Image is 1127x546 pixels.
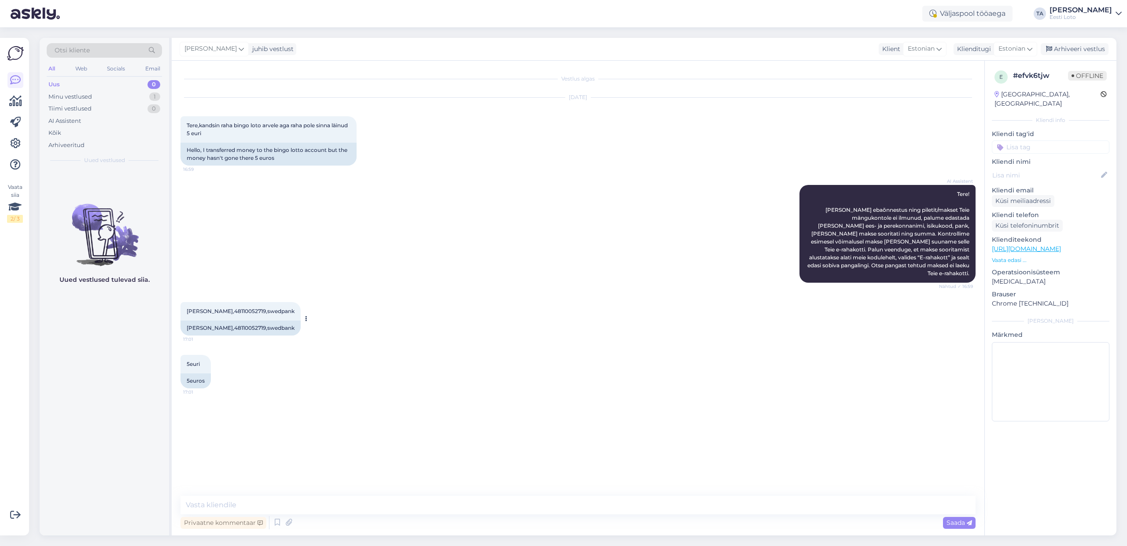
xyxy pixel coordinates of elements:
div: Küsi telefoninumbrit [992,220,1063,232]
a: [PERSON_NAME]Eesti Loto [1050,7,1122,21]
span: Estonian [908,44,935,54]
div: Minu vestlused [48,92,92,101]
p: Uued vestlused tulevad siia. [59,275,150,284]
p: Märkmed [992,330,1109,339]
p: Kliendi email [992,186,1109,195]
div: Email [144,63,162,74]
span: [PERSON_NAME],48110052719,swedpank [187,308,295,314]
div: [PERSON_NAME] [1050,7,1112,14]
div: 1 [149,92,160,101]
div: Arhiveeri vestlus [1041,43,1109,55]
p: Brauser [992,290,1109,299]
div: Vestlus algas [180,75,976,83]
div: Väljaspool tööaega [922,6,1013,22]
div: 0 [147,80,160,89]
div: [DATE] [180,93,976,101]
div: Kõik [48,129,61,137]
div: Hello, I transferred money to the bingo lotto account but the money hasn't gone there 5 euros [180,143,357,166]
div: Arhiveeritud [48,141,85,150]
span: Tere,kandsin raha bingo loto arvele aga raha pole sinna läinud 5 euri [187,122,349,136]
span: AI Assistent [940,178,973,184]
span: Tere! [PERSON_NAME] ebaõnnestus ning piletit/makset Teie mängukontole ei ilmunud, palume edastada... [807,191,971,277]
span: 16:59 [183,166,216,173]
p: Klienditeekond [992,235,1109,244]
p: Vaata edasi ... [992,256,1109,264]
div: Privaatne kommentaar [180,517,266,529]
div: AI Assistent [48,117,81,125]
div: juhib vestlust [249,44,294,54]
p: Chrome [TECHNICAL_ID] [992,299,1109,308]
img: No chats [40,188,169,267]
span: Offline [1068,71,1107,81]
div: [GEOGRAPHIC_DATA], [GEOGRAPHIC_DATA] [994,90,1101,108]
div: TA [1034,7,1046,20]
div: 5euros [180,373,211,388]
input: Lisa tag [992,140,1109,154]
span: 17:01 [183,389,216,395]
img: Askly Logo [7,45,24,62]
div: Tiimi vestlused [48,104,92,113]
div: [PERSON_NAME] [992,317,1109,325]
div: Socials [105,63,127,74]
p: Kliendi telefon [992,210,1109,220]
div: All [47,63,57,74]
span: [PERSON_NAME] [184,44,237,54]
span: Otsi kliente [55,46,90,55]
span: Saada [947,519,972,527]
span: Estonian [998,44,1025,54]
div: Eesti Loto [1050,14,1112,21]
div: Klienditugi [954,44,991,54]
p: [MEDICAL_DATA] [992,277,1109,286]
span: 5euri [187,361,200,367]
div: 0 [147,104,160,113]
p: Operatsioonisüsteem [992,268,1109,277]
input: Lisa nimi [992,170,1099,180]
p: Kliendi nimi [992,157,1109,166]
div: # efvk6tjw [1013,70,1068,81]
div: Vaata siia [7,183,23,223]
div: Klient [879,44,900,54]
p: Kliendi tag'id [992,129,1109,139]
span: 17:01 [183,336,216,343]
span: Uued vestlused [84,156,125,164]
a: [URL][DOMAIN_NAME] [992,245,1061,253]
span: Nähtud ✓ 16:59 [939,283,973,290]
div: [PERSON_NAME],48110052719,swedbank [180,321,301,336]
span: e [999,74,1003,80]
div: Web [74,63,89,74]
div: 2 / 3 [7,215,23,223]
div: Kliendi info [992,116,1109,124]
div: Uus [48,80,60,89]
div: Küsi meiliaadressi [992,195,1054,207]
